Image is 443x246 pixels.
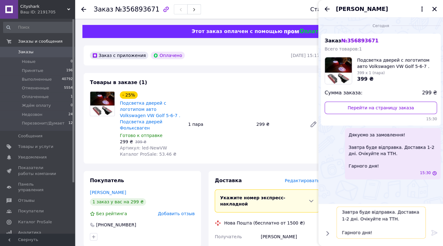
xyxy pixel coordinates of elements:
[120,91,138,99] div: - 25%
[357,57,437,69] span: Подсветка дверей с логотипом авто Volkswagen VW Golf 5-6-7 . Подсветка дверей Фольксваген
[22,85,49,91] span: Отмененные
[307,118,319,130] a: Редактировать
[22,112,42,117] span: Недозвон
[336,5,388,13] span: [PERSON_NAME]
[215,234,242,239] span: Получатель
[66,68,73,73] span: 196
[192,28,282,34] span: Этот заказ оплачен с помощью
[3,22,73,33] input: Поиск
[120,139,133,144] span: 299 ₴
[94,6,113,13] span: Заказ
[120,152,176,157] span: Каталог ProSale: 53.46 ₴
[90,92,114,116] img: Подсветка дверей с логотипом авто Volkswagen VW Golf 5-6-7 . Подсветка дверей Фольксваген
[151,52,184,59] div: Оплачено
[95,222,137,228] div: [PHONE_NUMBER]
[20,4,67,9] span: Сityshark
[22,59,36,64] span: Новые
[120,133,163,138] span: Готово к отправке
[321,22,441,29] div: 12.08.2025
[222,220,306,226] div: Нова Пошта (бесплатно от 1500 ₴)
[357,71,385,75] span: 399 x 1 (пара)
[420,170,431,176] span: 15:30 12.08.2025
[186,120,254,129] div: 1 пара
[323,5,331,13] button: Назад
[422,89,437,97] span: 299 ₴
[324,46,362,51] span: Всего товаров: 1
[18,133,42,139] span: Сообщения
[341,38,378,44] span: № 356893671
[71,59,73,64] span: 0
[120,145,167,150] span: Артикул: led-NewVW
[18,219,52,225] span: Каталог ProSale
[18,49,33,55] span: Заказы
[431,5,438,13] button: Закрыть
[324,116,437,122] span: 15:30 12.08.2025
[22,77,52,82] span: Выполненные
[324,89,362,97] span: Сумма заказа:
[62,77,73,82] span: 40792
[215,177,242,183] span: Доставка
[348,132,437,169] span: Дякуємо за замовлення! Завтра буде відправка. Доставка 1-2 дні. Очікуйте на ТТН. Гарного дня!
[71,103,73,108] span: 0
[18,154,46,160] span: Уведомления
[370,23,392,29] span: Сегодня
[18,165,58,176] span: Показатели работы компании
[254,120,304,129] div: 299 ₴
[22,103,51,108] span: Ждём оплату
[120,101,180,130] a: Подсветка дверей с логотипом авто Volkswagen VW Golf 5-6-7 . Подсветка дверей Фольксваген
[90,190,126,195] a: [PERSON_NAME]
[22,121,65,126] span: Перезвонит/Думает
[18,182,58,193] span: Панель управления
[64,85,73,91] span: 5554
[22,94,49,100] span: Оплаченные
[18,198,35,203] span: Отзывы
[285,178,319,183] span: Редактировать
[90,198,146,206] div: 1 заказ у вас на 299 ₴
[68,112,73,117] span: 24
[259,231,321,242] div: [PERSON_NAME]
[336,5,426,13] button: [PERSON_NAME]
[310,6,352,12] div: Статус заказа
[115,6,159,13] span: №356893671
[325,57,352,84] img: 2578605151_w100_h100_podsvetka-dverej-s.jpg
[357,76,373,82] span: 399 ₴
[18,144,53,149] span: Товары и услуги
[135,140,146,144] span: 399 ₴
[284,29,321,35] img: evopay logo
[324,38,378,44] span: Заказ
[291,53,319,58] time: [DATE] 15:17
[20,9,75,15] div: Ваш ID: 2191705
[18,208,44,214] span: Покупатели
[22,68,43,73] span: Принятые
[81,6,86,12] div: Вернуться назад
[96,211,127,216] span: Без рейтинга
[158,211,195,216] span: Добавить отзыв
[324,102,437,114] a: Перейти на страницу заказа
[18,39,62,44] span: Заказы и сообщения
[90,79,147,85] span: Товары в заказе (1)
[323,229,331,237] button: Показать кнопки
[90,177,124,183] span: Покупатель
[90,52,148,59] div: Заказ с приложения
[71,94,73,100] span: 1
[220,195,285,206] span: Укажите номер экспресс-накладной
[68,121,73,126] span: 12
[18,230,41,235] span: Аналитика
